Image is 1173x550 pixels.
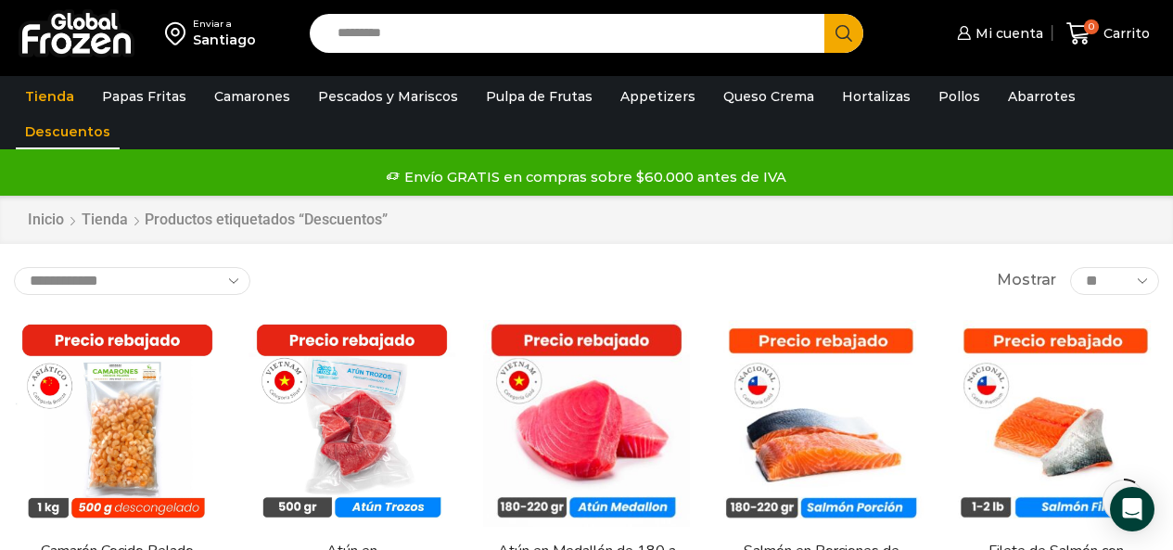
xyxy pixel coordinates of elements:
button: Search button [824,14,863,53]
select: Pedido de la tienda [14,267,250,295]
div: Enviar a [193,18,256,31]
span: 0 [1084,19,1099,34]
a: Tienda [16,79,83,114]
a: Hortalizas [833,79,920,114]
span: Carrito [1099,24,1150,43]
a: Appetizers [611,79,705,114]
img: address-field-icon.svg [165,18,193,49]
div: Open Intercom Messenger [1110,487,1154,531]
a: Descuentos [16,114,120,149]
span: Mi cuenta [971,24,1043,43]
a: 0 Carrito [1062,12,1154,56]
a: Papas Fritas [93,79,196,114]
a: Pulpa de Frutas [477,79,602,114]
a: Camarones [205,79,300,114]
a: Pollos [929,79,989,114]
a: Pescados y Mariscos [309,79,467,114]
span: Mostrar [997,270,1056,291]
a: Abarrotes [999,79,1085,114]
a: Mi cuenta [952,15,1043,52]
div: Santiago [193,31,256,49]
a: Tienda [81,210,129,231]
nav: Breadcrumb [27,210,388,231]
a: Inicio [27,210,65,231]
a: Queso Crema [714,79,823,114]
h1: Productos etiquetados “Descuentos” [145,211,388,228]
